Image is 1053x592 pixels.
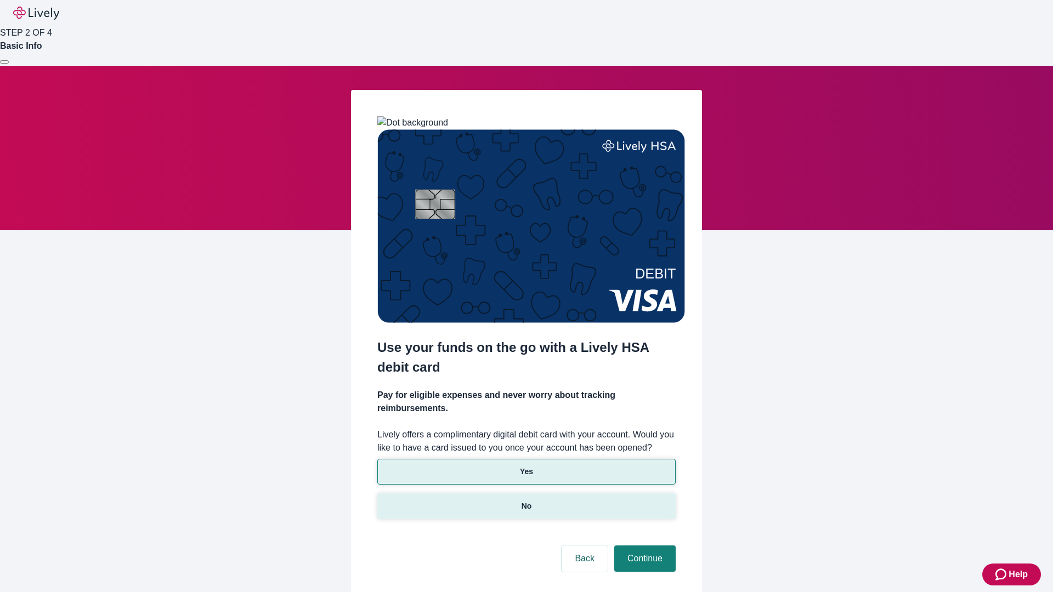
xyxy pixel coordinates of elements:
[13,7,59,20] img: Lively
[522,500,532,512] p: No
[614,545,676,572] button: Continue
[1009,568,1028,581] span: Help
[377,338,676,377] h2: Use your funds on the go with a Lively HSA debit card
[377,116,448,129] img: Dot background
[995,568,1009,581] svg: Zendesk support icon
[377,493,676,519] button: No
[377,389,676,415] h4: Pay for eligible expenses and never worry about tracking reimbursements.
[377,428,676,454] label: Lively offers a complimentary digital debit card with your account. Would you like to have a card...
[982,563,1041,585] button: Zendesk support iconHelp
[562,545,608,572] button: Back
[377,459,676,485] button: Yes
[520,466,533,477] p: Yes
[377,129,685,323] img: Debit card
